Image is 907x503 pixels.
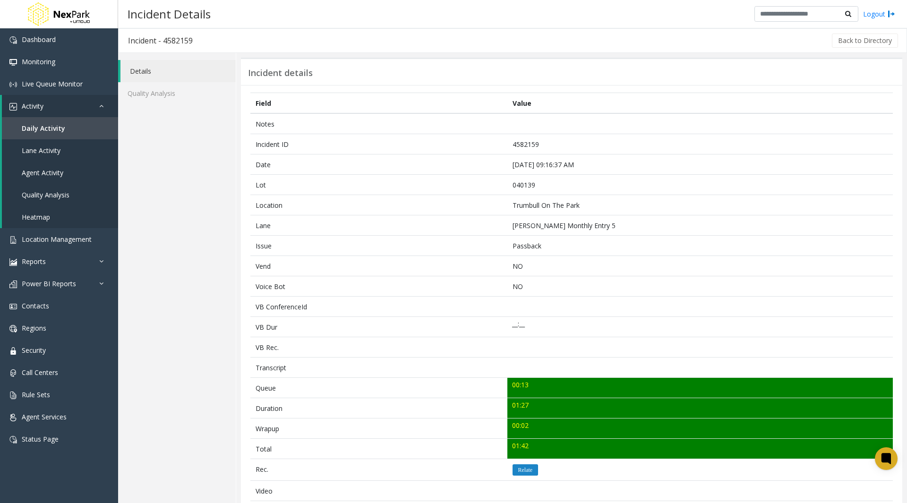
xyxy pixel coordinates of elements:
td: [DATE] 09:16:37 AM [507,154,893,175]
h3: Incident - 4582159 [119,30,202,51]
td: Duration [250,398,507,418]
span: Regions [22,324,46,332]
td: Passback [507,236,893,256]
img: 'icon' [9,36,17,44]
img: 'icon' [9,303,17,310]
span: Daily Activity [22,124,65,133]
a: Quality Analysis [118,82,236,104]
td: Location [250,195,507,215]
td: Incident ID [250,134,507,154]
h3: Incident details [248,68,313,78]
td: Queue [250,378,507,398]
img: 'icon' [9,325,17,332]
span: Call Centers [22,368,58,377]
span: Reports [22,257,46,266]
td: Issue [250,236,507,256]
td: __:__ [507,317,893,337]
a: Heatmap [2,206,118,228]
a: Activity [2,95,118,117]
span: Quality Analysis [22,190,69,199]
td: [PERSON_NAME] Monthly Entry 5 [507,215,893,236]
img: 'icon' [9,258,17,266]
img: 'icon' [9,369,17,377]
span: Agent Activity [22,168,63,177]
button: Back to Directory [832,34,898,48]
a: Lane Activity [2,139,118,162]
td: Vend [250,256,507,276]
th: Value [507,93,893,114]
p: NO [513,281,888,291]
a: Logout [863,9,895,19]
span: Rule Sets [22,390,50,399]
span: Location Management [22,235,92,244]
td: Transcript [250,358,507,378]
td: Voice Bot [250,276,507,297]
span: Dashboard [22,35,56,44]
img: 'icon' [9,59,17,66]
span: Status Page [22,435,59,443]
img: logout [888,9,895,19]
a: Quality Analysis [2,184,118,206]
img: 'icon' [9,281,17,288]
img: 'icon' [9,414,17,421]
span: Heatmap [22,213,50,222]
span: Monitoring [22,57,55,66]
span: Security [22,346,46,355]
td: Notes [250,113,507,134]
a: Daily Activity [2,117,118,139]
td: 01:42 [507,439,893,459]
i: Relate [518,467,533,473]
td: VB Dur [250,317,507,337]
td: Video [250,481,507,501]
img: 'icon' [9,392,17,399]
td: 01:27 [507,398,893,418]
td: 00:13 [507,378,893,398]
th: Field [250,93,507,114]
td: Wrapup [250,418,507,439]
td: Lot [250,175,507,195]
td: Rec. [250,459,507,481]
td: VB Rec. [250,337,507,358]
td: Trumbull On The Park [507,195,893,215]
span: Power BI Reports [22,279,76,288]
p: NO [513,261,888,271]
a: Details [120,60,236,82]
span: Lane Activity [22,146,60,155]
span: Live Queue Monitor [22,79,83,88]
img: 'icon' [9,236,17,244]
td: Lane [250,215,507,236]
img: 'icon' [9,103,17,111]
td: 00:02 [507,418,893,439]
span: Agent Services [22,412,67,421]
button: Relate [513,464,539,476]
a: Agent Activity [2,162,118,184]
span: Activity [22,102,43,111]
td: 040139 [507,175,893,195]
img: 'icon' [9,436,17,443]
td: Total [250,439,507,459]
img: 'icon' [9,81,17,88]
h3: Incident Details [123,2,215,26]
img: 'icon' [9,347,17,355]
td: 4582159 [507,134,893,154]
td: Date [250,154,507,175]
span: Contacts [22,301,49,310]
td: VB ConferenceId [250,297,507,317]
